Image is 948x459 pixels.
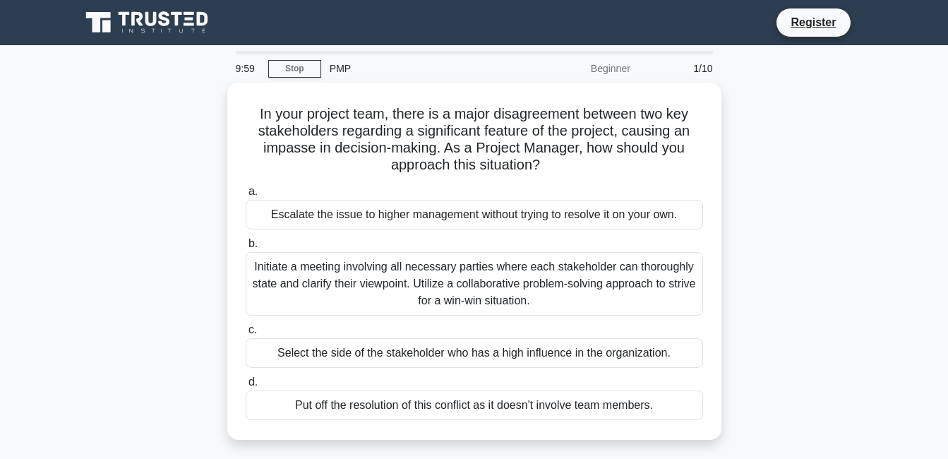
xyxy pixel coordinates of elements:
[248,376,258,388] span: d.
[246,200,703,229] div: Escalate the issue to higher management without trying to resolve it on your own.
[246,338,703,368] div: Select the side of the stakeholder who has a high influence in the organization.
[248,185,258,197] span: a.
[248,323,257,335] span: c.
[227,54,268,83] div: 9:59
[782,13,844,31] a: Register
[248,237,258,249] span: b.
[639,54,721,83] div: 1/10
[321,54,515,83] div: PMP
[246,391,703,420] div: Put off the resolution of this conflict as it doesn't involve team members.
[268,60,321,78] a: Stop
[515,54,639,83] div: Beginner
[244,105,704,174] h5: In your project team, there is a major disagreement between two key stakeholders regarding a sign...
[246,252,703,316] div: Initiate a meeting involving all necessary parties where each stakeholder can thoroughly state an...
